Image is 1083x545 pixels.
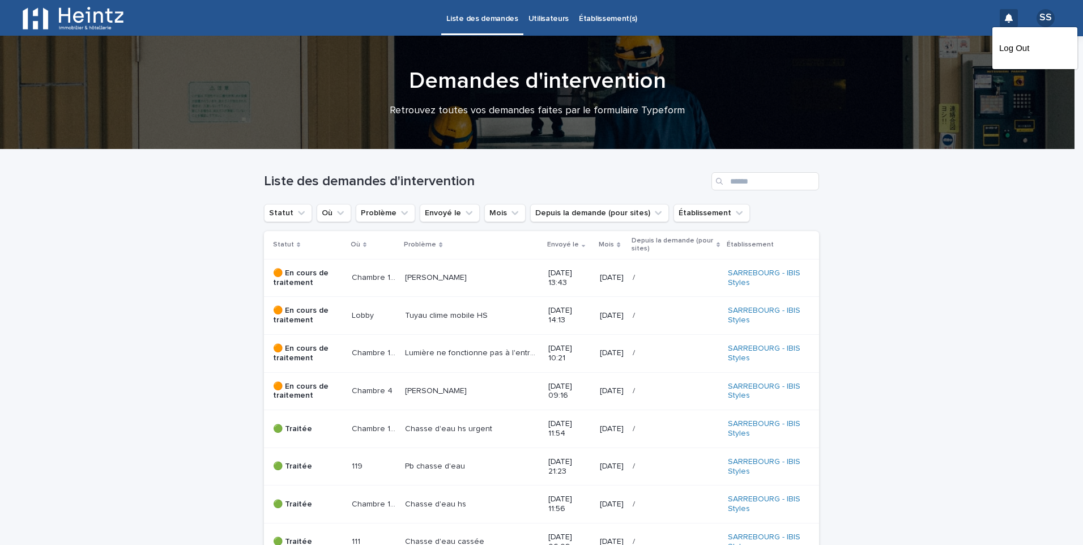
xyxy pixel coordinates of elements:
[633,422,637,434] p: /
[530,204,669,222] button: Depuis la demande (pour sites)
[711,172,819,190] input: Search
[405,459,467,471] p: Pb chasse d'eau
[600,273,624,283] p: [DATE]
[317,204,351,222] button: Où
[600,386,624,396] p: [DATE]
[484,204,526,222] button: Mois
[633,346,637,358] p: /
[548,382,591,401] p: [DATE] 09:16
[273,462,343,471] p: 🟢 Traitée
[548,457,591,476] p: [DATE] 21:23
[633,384,637,396] p: /
[404,239,436,251] p: Problème
[405,384,469,396] p: [PERSON_NAME]
[352,459,365,471] p: 119
[405,422,494,434] p: Chasse d'eau hs urgent
[264,410,819,448] tr: 🟢 TraitéeChambre 119Chambre 119 Chasse d'eau hs urgentChasse d'eau hs urgent [DATE] 11:54[DATE]//...
[352,346,399,358] p: Chambre 103
[264,204,312,222] button: Statut
[600,500,624,509] p: [DATE]
[728,419,801,438] a: SARREBOURG - IBIS Styles
[264,259,819,297] tr: 🟠 En cours de traitementChambre 107Chambre 107 [PERSON_NAME][PERSON_NAME] [DATE] 13:43[DATE]// SA...
[600,348,624,358] p: [DATE]
[352,422,399,434] p: Chambre 119
[600,311,624,321] p: [DATE]
[405,346,541,358] p: Lumière ne fonctionne pas à l'entrée de la chambre voir au plafond
[273,424,343,434] p: 🟢 Traitée
[352,309,376,321] p: Lobby
[273,344,343,363] p: 🟠 En cours de traitement
[273,306,343,325] p: 🟠 En cours de traitement
[311,105,764,117] p: Retrouvez toutes vos demandes faites par le formulaire Typeform
[356,204,415,222] button: Problème
[264,372,819,410] tr: 🟠 En cours de traitementChambre 4Chambre 4 [PERSON_NAME][PERSON_NAME] [DATE] 09:16[DATE]// SARREB...
[352,497,399,509] p: Chambre 106
[999,39,1071,58] a: Log Out
[548,419,591,438] p: [DATE] 11:54
[633,309,637,321] p: /
[264,334,819,372] tr: 🟠 En cours de traitementChambre 103Chambre 103 Lumière ne fonctionne pas à l'entrée de la chambre...
[352,384,395,396] p: Chambre 4
[600,424,624,434] p: [DATE]
[264,486,819,523] tr: 🟢 TraitéeChambre 106Chambre 106 Chasse d'eau hsChasse d'eau hs [DATE] 11:56[DATE]// SARREBOURG - ...
[548,306,591,325] p: [DATE] 14:13
[728,306,801,325] a: SARREBOURG - IBIS Styles
[599,239,614,251] p: Mois
[728,344,801,363] a: SARREBOURG - IBIS Styles
[633,497,637,509] p: /
[405,271,469,283] p: [PERSON_NAME]
[728,382,801,401] a: SARREBOURG - IBIS Styles
[264,448,819,486] tr: 🟢 Traitée119119 Pb chasse d'eauPb chasse d'eau [DATE] 21:23[DATE]// SARREBOURG - IBIS Styles
[420,204,480,222] button: Envoyé le
[273,239,294,251] p: Statut
[728,457,801,476] a: SARREBOURG - IBIS Styles
[405,309,490,321] p: Tuyau clime mobile HS
[548,495,591,514] p: [DATE] 11:56
[548,344,591,363] p: [DATE] 10:21
[673,204,750,222] button: Établissement
[273,382,343,401] p: 🟠 En cours de traitement
[264,173,707,190] h1: Liste des demandes d'intervention
[405,497,468,509] p: Chasse d'eau hs
[273,269,343,288] p: 🟠 En cours de traitement
[727,239,774,251] p: Établissement
[351,239,360,251] p: Où
[632,235,714,256] p: Depuis la demande (pour sites)
[600,462,624,471] p: [DATE]
[273,500,343,509] p: 🟢 Traitée
[728,269,801,288] a: SARREBOURG - IBIS Styles
[264,297,819,335] tr: 🟠 En cours de traitementLobbyLobby Tuyau clime mobile HSTuyau clime mobile HS [DATE] 14:13[DATE]/...
[352,271,399,283] p: Chambre 107
[260,67,815,95] h1: Demandes d'intervention
[728,495,801,514] a: SARREBOURG - IBIS Styles
[633,459,637,471] p: /
[633,271,637,283] p: /
[547,239,579,251] p: Envoyé le
[548,269,591,288] p: [DATE] 13:43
